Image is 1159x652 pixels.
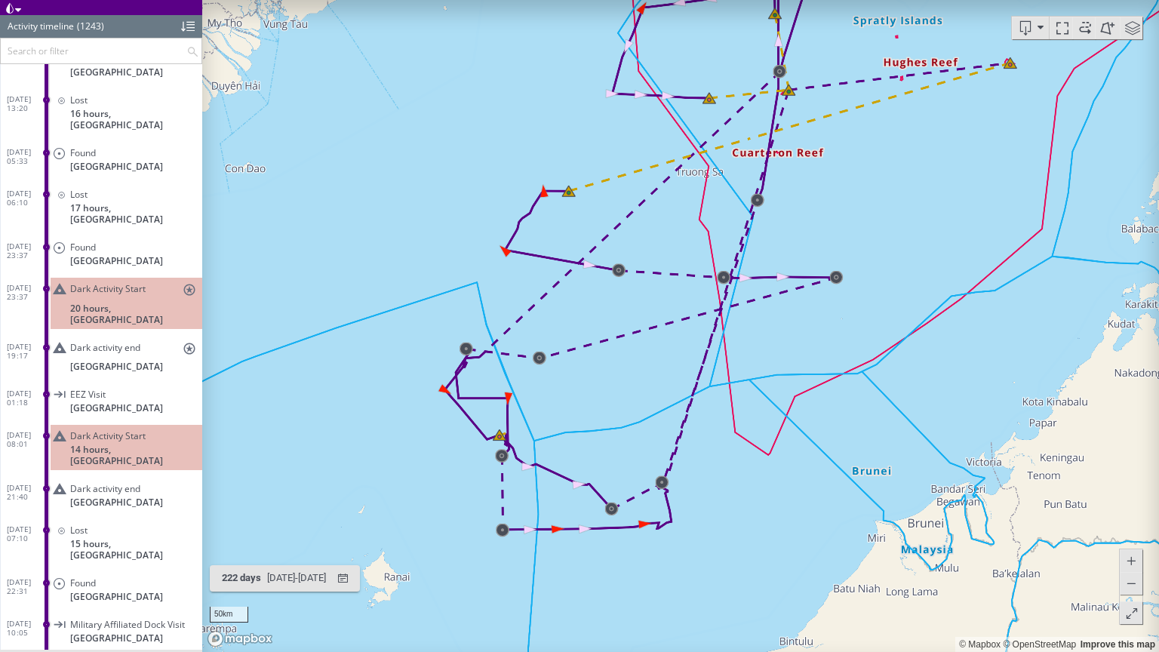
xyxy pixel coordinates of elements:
dl: [DATE] 06:10Lost17 hours, [GEOGRAPHIC_DATA] [7,178,202,231]
span: Found [70,241,96,253]
span: [DATE] 08:01 [7,430,47,448]
dl: [DATE] 23:37Dark Activity Startstars20 hours, [GEOGRAPHIC_DATA] [7,272,202,331]
span: [DATE] 07:10 [7,524,47,543]
div: Focus on vessel path [1050,17,1072,39]
button: 222 days[DATE]-[DATE] [210,565,360,592]
span: Dark Activity Start [70,283,146,294]
dl: [DATE] 07:10Lost15 hours, [GEOGRAPHIC_DATA] [7,514,202,567]
a: OpenStreetMap [1003,639,1076,650]
span: EEZ Visit [70,389,106,400]
span: Lost [70,524,88,536]
span: [GEOGRAPHIC_DATA] [70,161,163,172]
span: 17 hours, [GEOGRAPHIC_DATA] [70,202,202,225]
a: Improve this map [1081,639,1155,650]
span: [DATE] 23:37 [7,283,47,301]
span: [DATE] 13:20 [7,94,47,112]
span: Military affiliated activity [183,282,196,300]
span: 20 hours, [GEOGRAPHIC_DATA] [70,303,202,325]
span: [GEOGRAPHIC_DATA] [70,402,163,414]
div: (1243) [77,15,104,38]
div: Toggle vessel historical path [1072,17,1095,39]
span: [GEOGRAPHIC_DATA] [70,497,163,508]
div: tooltips.createAOI [1095,17,1120,39]
span: [DATE] 05:33 [7,147,47,165]
span: [DATE] 23:37 [7,241,47,260]
span: Dark activity end [70,483,140,494]
span: [DATE] 06:10 [7,189,47,207]
span: Lost [70,94,88,106]
dl: [DATE] 08:01Dark Activity Start14 hours, [GEOGRAPHIC_DATA] [7,420,202,472]
span: 16 hours, [GEOGRAPHIC_DATA] [70,108,202,131]
span: [DATE] 01:18 [7,389,47,407]
span: [GEOGRAPHIC_DATA] [70,255,163,266]
span: [DATE] 21:40 [7,483,47,501]
span: [GEOGRAPHIC_DATA] [70,632,163,644]
span: Dark Activity Start [70,430,146,441]
span: Military affiliated activity [183,341,196,359]
span: 15 hours, [GEOGRAPHIC_DATA] [70,538,202,561]
dl: [DATE] 23:37Found[GEOGRAPHIC_DATA] [7,231,202,272]
span: Dark activity end [70,342,140,353]
span: Found [70,577,96,589]
button: Export vessel information [1012,17,1050,39]
dl: [DATE] 05:33Found[GEOGRAPHIC_DATA] [7,137,202,178]
span: [DATE] 19:17 [7,342,47,360]
span: stars [183,283,196,297]
span: [DATE] 10:05 [7,619,47,637]
a: Mapbox [959,639,1001,650]
dl: [DATE] 10:05Military Affiliated Dock Visit[GEOGRAPHIC_DATA] [7,608,202,650]
span: 14 hours, [GEOGRAPHIC_DATA] [70,444,202,466]
div: 50km [210,607,248,623]
span: stars [183,342,196,355]
dl: [DATE] 21:40Dark activity end[GEOGRAPHIC_DATA] [7,472,202,514]
div: Toggle map information layers [1120,17,1142,39]
dl: [DATE] 22:31Found[GEOGRAPHIC_DATA] [7,567,202,608]
a: Mapbox logo [207,630,273,647]
span: Lost [70,189,88,200]
button: Create an AOI. [1095,17,1120,39]
span: [GEOGRAPHIC_DATA] [70,361,163,372]
dl: [DATE] 19:17Dark activity endstars[GEOGRAPHIC_DATA] [7,331,202,379]
span: [GEOGRAPHIC_DATA] [70,66,163,78]
div: [DATE] - [DATE] [264,567,329,590]
span: [DATE] 10:25 [7,48,47,66]
span: Military Affiliated Dock Visit [70,619,185,630]
dl: [DATE] 01:18EEZ Visit[GEOGRAPHIC_DATA] [7,378,202,420]
span: Found [70,147,96,158]
span: [GEOGRAPHIC_DATA] [70,591,163,602]
div: Activity timeline [8,15,74,38]
dl: [DATE] 13:20Lost16 hours, [GEOGRAPHIC_DATA] [7,84,202,137]
span: 222 days [222,572,261,583]
span: [DATE] 22:31 [7,577,47,595]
